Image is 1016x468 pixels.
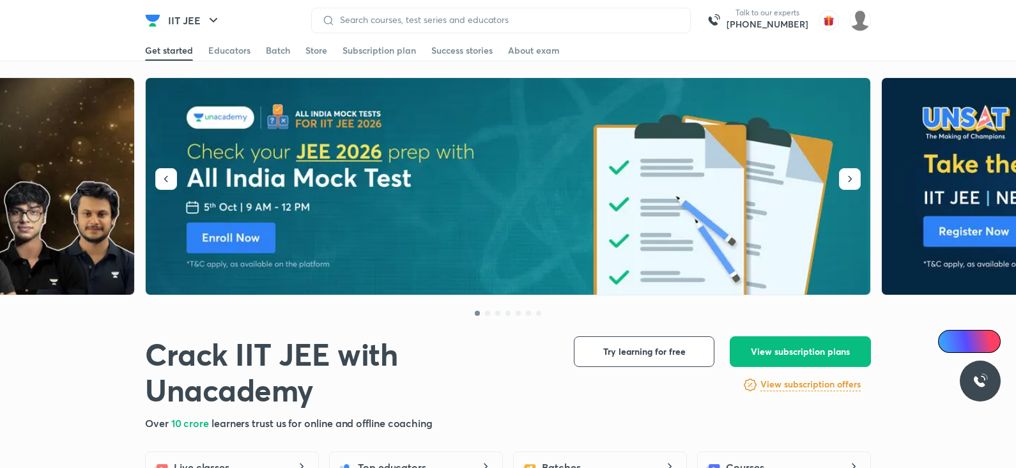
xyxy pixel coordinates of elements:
a: Success stories [431,40,493,61]
img: Company Logo [145,13,160,28]
button: Try learning for free [574,336,714,367]
img: call-us [701,8,727,33]
input: Search courses, test series and educators [335,15,680,25]
div: Batch [266,44,290,57]
img: ttu [973,373,988,389]
span: Ai Doubts [959,336,993,347]
a: [PHONE_NUMBER] [727,18,808,31]
a: About exam [508,40,560,61]
a: Store [305,40,327,61]
div: Get started [145,44,193,57]
button: View subscription plans [730,336,871,367]
div: Success stories [431,44,493,57]
div: Store [305,44,327,57]
span: View subscription plans [751,345,850,358]
span: Try learning for free [603,345,686,358]
a: View subscription offers [760,377,861,393]
img: avatar [819,10,839,31]
h1: Crack IIT JEE with Unacademy [145,336,553,408]
div: About exam [508,44,560,57]
img: Icon [946,336,956,347]
h6: View subscription offers [760,378,861,391]
div: Subscription plan [343,44,416,57]
a: Ai Doubts [938,330,1001,353]
span: 10 crore [171,416,212,430]
a: Educators [208,40,250,61]
span: learners trust us for online and offline coaching [212,416,433,430]
button: IIT JEE [160,8,229,33]
div: Educators [208,44,250,57]
a: Batch [266,40,290,61]
p: Talk to our experts [727,8,808,18]
img: Pankaj Saproo [849,10,871,31]
a: Subscription plan [343,40,416,61]
a: Get started [145,40,193,61]
span: Over [145,416,171,430]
